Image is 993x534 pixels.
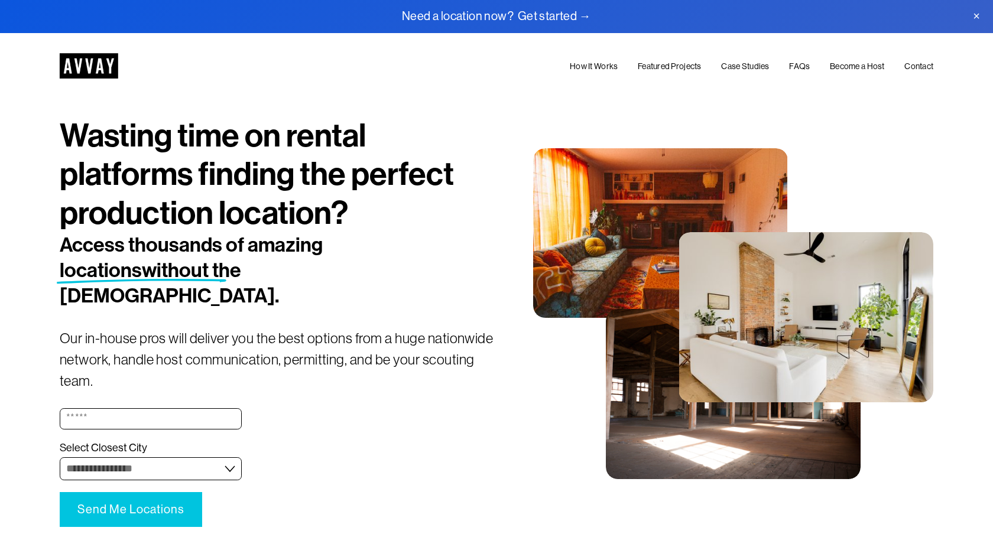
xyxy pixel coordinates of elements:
a: FAQs [789,60,810,74]
a: Featured Projects [638,60,702,74]
a: How It Works [570,60,618,74]
h2: Access thousands of amazing locations [60,233,424,309]
span: Send Me Locations [77,503,184,516]
a: Case Studies [721,60,769,74]
select: Select Closest City [60,457,242,480]
a: Contact [904,60,933,74]
button: Send Me LocationsSend Me Locations [60,492,202,527]
img: AVVAY - The First Nationwide Location Scouting Co. [60,53,118,79]
h1: Wasting time on rental platforms finding the perfect production location? [60,117,496,233]
span: Select Closest City [60,441,147,455]
span: without the [DEMOGRAPHIC_DATA]. [60,258,279,308]
p: Our in-house pros will deliver you the best options from a huge nationwide network, handle host c... [60,328,496,392]
a: Become a Host [830,60,885,74]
